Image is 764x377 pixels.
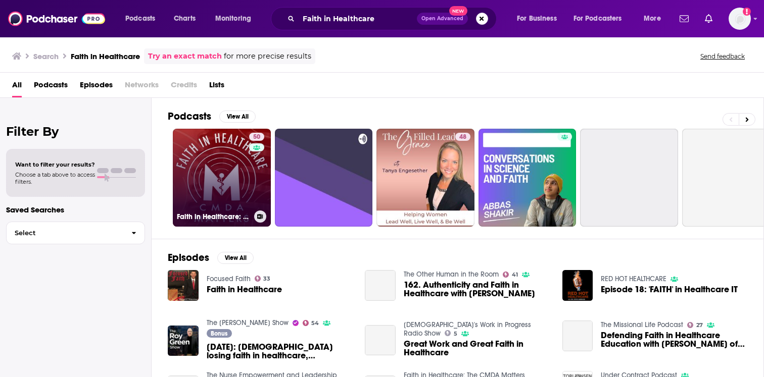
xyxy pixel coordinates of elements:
[574,12,622,26] span: For Podcasters
[167,11,202,27] a: Charts
[12,77,22,97] a: All
[299,11,417,27] input: Search podcasts, credits, & more...
[168,326,199,356] img: June 8: Canadians losing faith in healthcare, ResearchCo president Mario Conseco,
[510,11,569,27] button: open menu
[207,285,282,294] a: Faith in Healthcare
[255,276,271,282] a: 33
[729,8,751,30] img: User Profile
[207,343,353,360] a: June 8: Canadians losing faith in healthcare, ResearchCo president Mario Conseco,
[417,13,468,25] button: Open AdvancedNew
[562,270,593,301] img: Episode 18: 'FAITH' in Healthcare IT
[601,285,738,294] a: Episode 18: 'FAITH' in Healthcare IT
[697,52,748,61] button: Send feedback
[459,132,466,142] span: 48
[404,281,550,298] a: 162. Authenticity and Faith in Healthcare with Dr Rabia Khan
[6,205,145,214] p: Saved Searches
[449,6,467,16] span: New
[219,111,256,123] button: View All
[562,320,593,351] a: Defending Faith in Healthcare Education with Jason Grahame of Cedarville University
[209,77,224,97] a: Lists
[365,270,396,301] a: 162. Authenticity and Faith in Healthcare with Dr Rabia Khan
[215,12,251,26] span: Monitoring
[7,230,123,236] span: Select
[701,10,717,27] a: Show notifications dropdown
[6,124,145,139] h2: Filter By
[696,323,703,328] span: 27
[280,7,506,30] div: Search podcasts, credits, & more...
[249,133,264,141] a: 50
[118,11,168,27] button: open menu
[376,129,474,227] a: 48
[168,251,254,264] a: EpisodesView All
[404,320,531,338] a: God's Work in Progress Radio Show
[404,281,550,298] span: 162. Authenticity and Faith in Healthcare with [PERSON_NAME]
[217,252,254,264] button: View All
[173,129,271,227] a: 50Faith in Healthcare: The CMDA Matters Podcast
[224,50,311,62] span: for more precise results
[34,77,68,97] a: Podcasts
[743,8,751,16] svg: Email not verified
[177,212,250,221] h3: Faith in Healthcare: The CMDA Matters Podcast
[8,9,105,28] img: Podchaser - Follow, Share and Rate Podcasts
[207,343,353,360] span: [DATE]: [DEMOGRAPHIC_DATA] losing faith in healthcare, ResearchCo president [PERSON_NAME],
[207,275,251,283] a: Focused Faith
[637,11,674,27] button: open menu
[168,110,256,123] a: PodcastsView All
[454,332,457,336] span: 5
[125,12,155,26] span: Podcasts
[512,273,518,277] span: 41
[601,331,747,348] a: Defending Faith in Healthcare Education with Jason Grahame of Cedarville University
[80,77,113,97] a: Episodes
[15,171,95,185] span: Choose a tab above to access filters.
[6,222,145,244] button: Select
[404,340,550,357] a: Great Work and Great Faith in Healthcare
[404,270,499,279] a: The Other Human in the Room
[311,321,319,326] span: 54
[676,10,693,27] a: Show notifications dropdown
[33,51,59,61] h3: Search
[171,77,197,97] span: Credits
[567,11,637,27] button: open menu
[303,320,319,326] a: 54
[15,161,95,168] span: Want to filter your results?
[517,12,557,26] span: For Business
[601,331,747,348] span: Defending Faith in Healthcare Education with [PERSON_NAME] of [GEOGRAPHIC_DATA]
[687,322,703,328] a: 27
[208,11,264,27] button: open menu
[263,277,270,281] span: 33
[601,320,683,329] a: The Missional Life Podcast
[421,16,463,21] span: Open Advanced
[168,110,211,123] h2: Podcasts
[174,12,196,26] span: Charts
[729,8,751,30] span: Logged in as EllaRoseMurphy
[601,275,666,283] a: RED HOT HEALTHCARE
[253,132,260,142] span: 50
[207,318,289,327] a: The Roy Green Show
[125,77,159,97] span: Networks
[503,272,518,278] a: 41
[445,330,457,336] a: 5
[455,133,470,141] a: 48
[644,12,661,26] span: More
[71,51,140,61] h3: Faith in Healthcare
[148,50,222,62] a: Try an exact match
[168,251,209,264] h2: Episodes
[211,331,227,337] span: Bonus
[729,8,751,30] button: Show profile menu
[168,270,199,301] img: Faith in Healthcare
[365,325,396,356] a: Great Work and Great Faith in Healthcare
